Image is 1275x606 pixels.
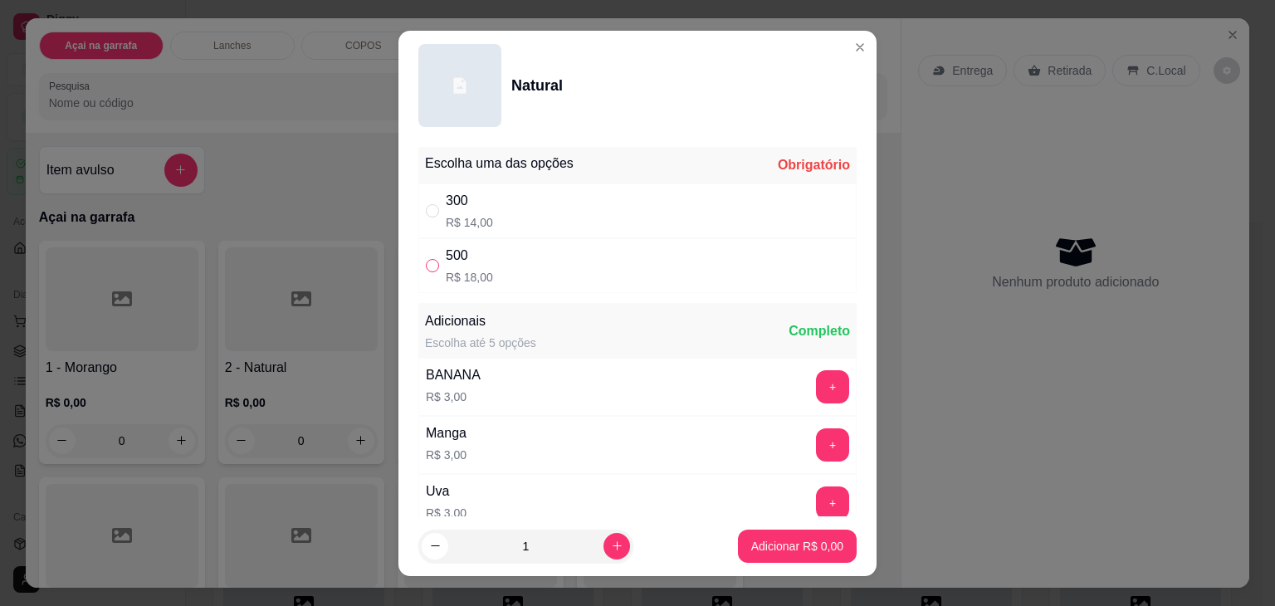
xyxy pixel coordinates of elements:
div: Adicionais [425,311,536,331]
p: Adicionar R$ 0,00 [751,538,843,555]
div: Obrigatório [778,155,850,175]
button: decrease-product-quantity [422,533,448,560]
p: R$ 14,00 [446,214,493,231]
p: R$ 3,00 [426,447,467,463]
button: Adicionar R$ 0,00 [738,530,857,563]
div: Uva [426,481,467,501]
button: Close [847,34,873,61]
button: add [816,428,849,462]
button: add [816,370,849,403]
div: BANANA [426,365,481,385]
div: Completo [789,321,850,341]
div: Escolha até 5 opções [425,335,536,351]
div: 500 [446,246,493,266]
div: Escolha uma das opções [425,154,574,173]
p: R$ 3,00 [426,389,481,405]
button: add [816,486,849,520]
button: increase-product-quantity [603,533,630,560]
div: 300 [446,191,493,211]
div: Manga [426,423,467,443]
p: R$ 3,00 [426,505,467,521]
div: Natural [511,74,563,97]
p: R$ 18,00 [446,269,493,286]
